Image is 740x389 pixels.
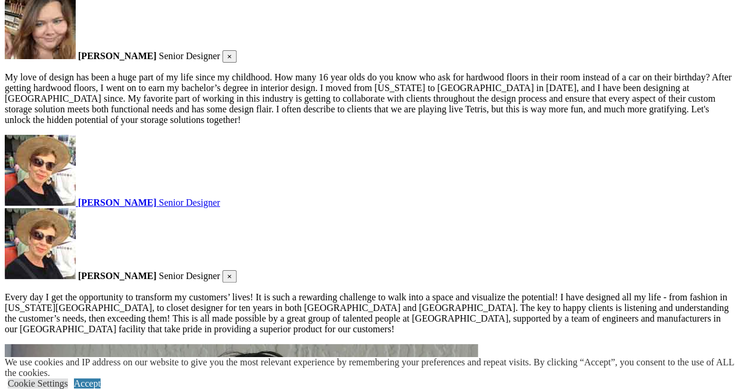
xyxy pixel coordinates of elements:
span: × [227,52,232,61]
button: Close [222,50,237,63]
a: Cookie Settings [8,378,68,388]
span: Senior Designer [159,197,220,208]
p: Every day I get the opportunity to transform my customers’ lives! It is such a rewarding challeng... [5,292,735,335]
p: My love of design has been a huge part of my life since my childhood. How many 16 year olds do yo... [5,72,735,125]
a: Closet Factory Terry Sicard employee [PERSON_NAME] Senior Designer [5,135,735,208]
strong: [PERSON_NAME] [78,51,156,61]
strong: [PERSON_NAME] [78,197,156,208]
span: Senior Designer [159,271,220,281]
img: Closet Factory Terry Sicard employee [5,135,76,206]
div: We use cookies and IP address on our website to give you the most relevant experience by remember... [5,357,740,378]
button: Close [222,270,237,283]
span: × [227,272,232,281]
span: Senior Designer [159,51,220,61]
img: Closet Factory Terry Sicard employee [5,208,76,279]
a: Accept [74,378,101,388]
strong: [PERSON_NAME] [78,271,156,281]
